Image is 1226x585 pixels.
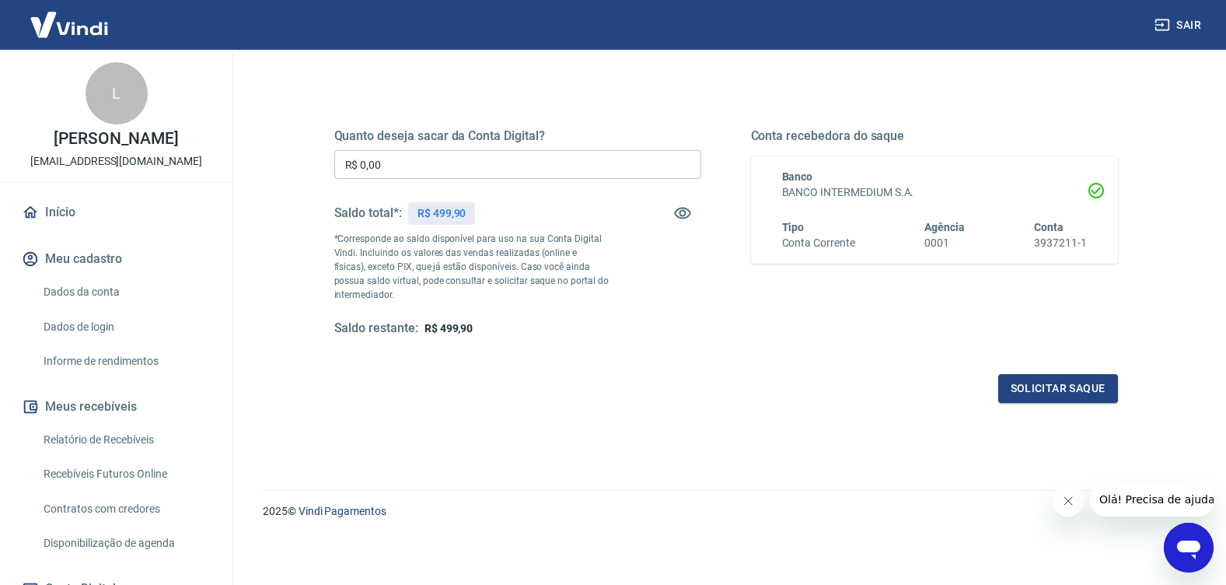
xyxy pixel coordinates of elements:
span: Agência [924,221,965,233]
span: Olá! Precisa de ajuda? [9,11,131,23]
p: [EMAIL_ADDRESS][DOMAIN_NAME] [30,153,202,170]
h5: Saldo restante: [334,321,418,337]
a: Relatório de Recebíveis [37,424,214,456]
button: Meus recebíveis [19,390,214,424]
h6: BANCO INTERMEDIUM S.A. [782,184,1087,201]
a: Disponibilização de agenda [37,527,214,559]
img: Vindi [19,1,120,48]
button: Meu cadastro [19,242,214,276]
div: L [86,62,148,124]
a: Recebíveis Futuros Online [37,458,214,490]
a: Vindi Pagamentos [299,505,386,517]
iframe: Fechar mensagem [1053,485,1084,517]
p: *Corresponde ao saldo disponível para uso na sua Conta Digital Vindi. Incluindo os valores das ve... [334,232,610,302]
a: Informe de rendimentos [37,345,214,377]
button: Solicitar saque [998,374,1118,403]
h5: Conta recebedora do saque [751,128,1118,144]
p: 2025 © [263,503,1189,520]
h6: Conta Corrente [782,235,855,251]
iframe: Mensagem da empresa [1090,482,1214,517]
p: [PERSON_NAME] [54,131,178,147]
h6: 0001 [924,235,965,251]
h6: 3937211-1 [1034,235,1087,251]
span: Conta [1034,221,1064,233]
a: Contratos com credores [37,493,214,525]
button: Sair [1151,11,1207,40]
a: Dados de login [37,311,214,343]
a: Início [19,195,214,229]
span: R$ 499,90 [424,322,473,335]
span: Tipo [782,221,805,233]
h5: Quanto deseja sacar da Conta Digital? [334,128,701,144]
a: Dados da conta [37,276,214,308]
h5: Saldo total*: [334,205,402,221]
iframe: Botão para abrir a janela de mensagens [1164,523,1214,573]
p: R$ 499,90 [417,205,466,222]
span: Banco [782,170,813,183]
